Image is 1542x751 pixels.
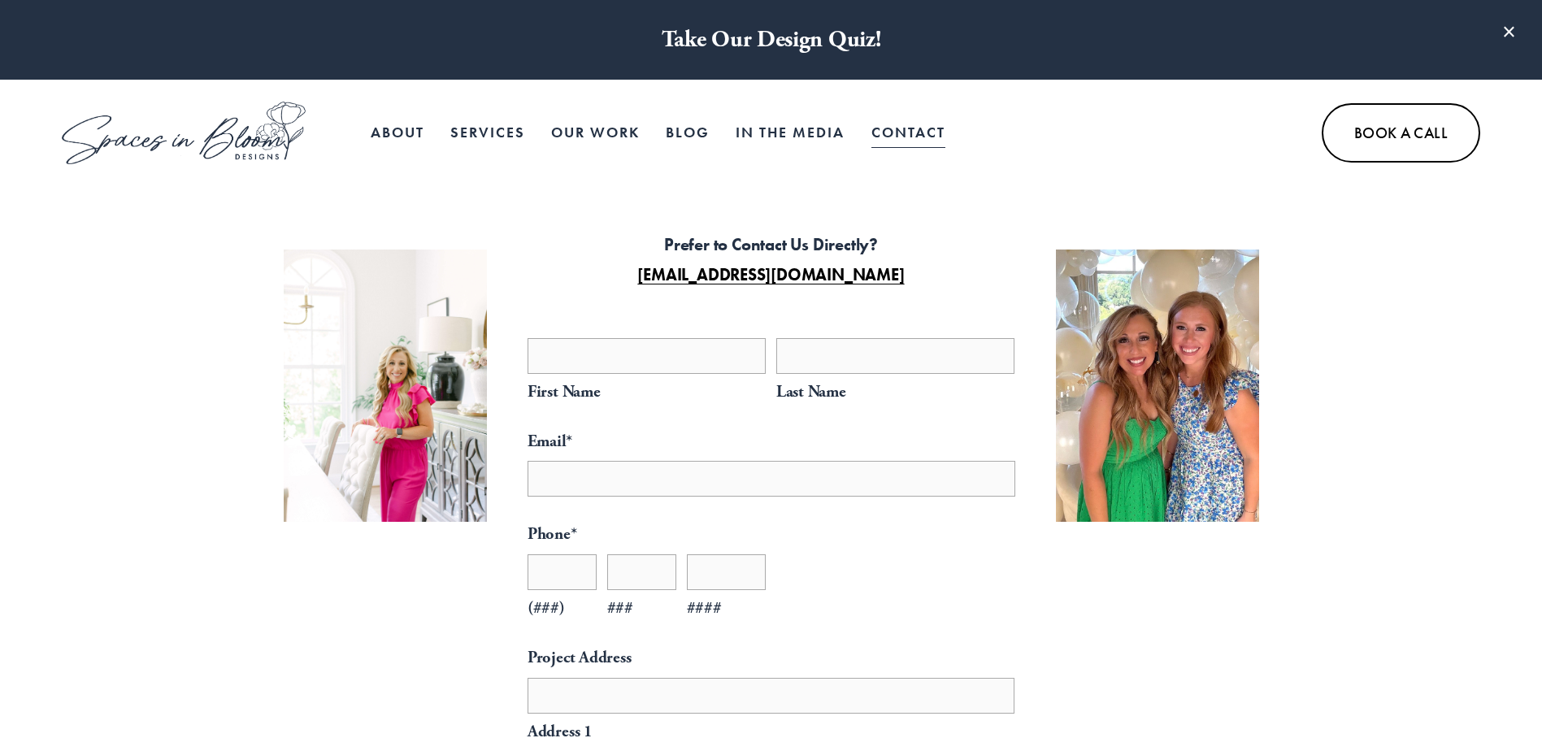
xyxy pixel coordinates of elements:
a: [EMAIL_ADDRESS][DOMAIN_NAME] [637,264,904,285]
input: ### [607,554,677,590]
legend: Phone [528,519,577,549]
span: Address 1 [528,717,1015,747]
a: Book A Call [1322,103,1480,163]
input: (###) [528,554,597,590]
span: #### [687,593,767,623]
input: #### [687,554,767,590]
span: (###) [528,593,597,623]
span: First Name [528,377,767,407]
a: About [371,116,424,149]
label: Email [528,427,1015,457]
strong: Prefer to Contact Us Directly? [664,234,878,254]
a: Contact [871,116,945,149]
a: Our Work [551,116,640,149]
span: Services [450,118,525,148]
strong: [EMAIL_ADDRESS][DOMAIN_NAME] [637,264,904,284]
a: folder dropdown [450,116,525,149]
a: In the Media [736,116,845,149]
input: Last Name [776,338,1015,374]
input: First Name [528,338,767,374]
span: Last Name [776,377,1015,407]
legend: Project Address [528,643,632,673]
input: Address 1 [528,678,1015,714]
span: ### [607,593,677,623]
a: Blog [666,116,710,149]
